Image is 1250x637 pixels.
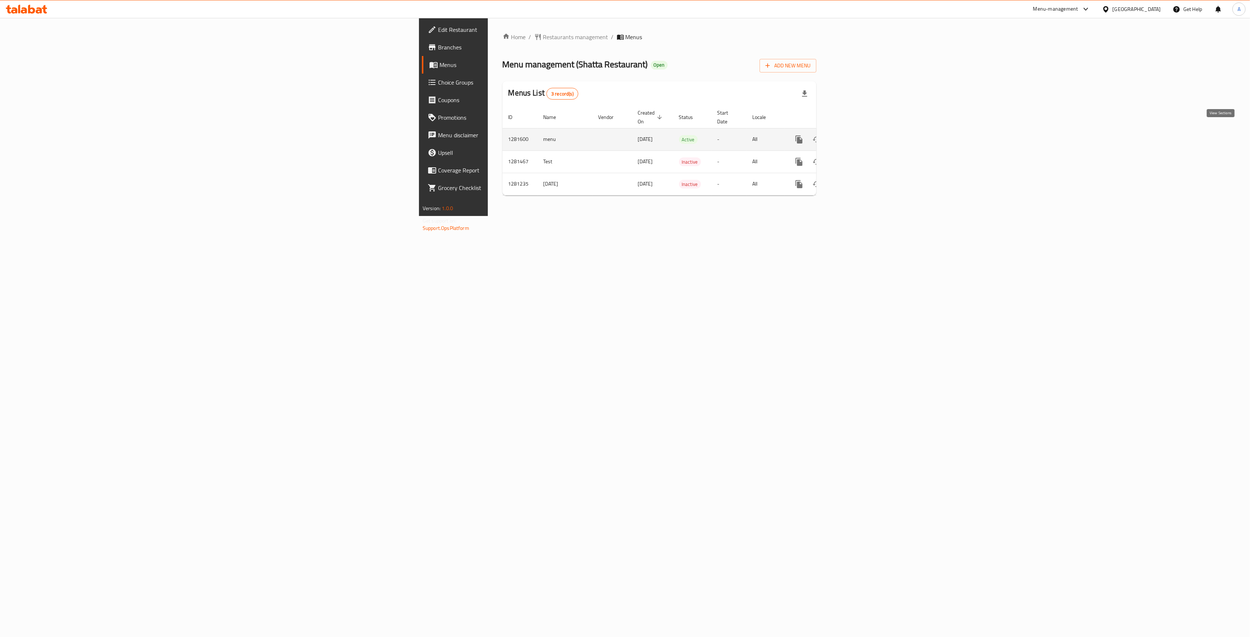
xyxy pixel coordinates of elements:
td: - [712,173,747,195]
th: Actions [785,106,867,128]
span: Inactive [679,180,701,189]
a: Support.OpsPlatform [423,223,469,233]
span: Grocery Checklist [438,183,622,192]
td: - [712,128,747,150]
div: Inactive [679,157,701,166]
a: Coverage Report [422,161,628,179]
span: Coupons [438,96,622,104]
a: Choice Groups [422,74,628,91]
span: Vendor [598,113,623,122]
span: Edit Restaurant [438,25,622,34]
span: A [1238,5,1240,13]
span: Menus [626,33,642,41]
button: more [790,131,808,148]
span: Status [679,113,703,122]
button: Add New Menu [760,59,816,72]
span: Menus [439,60,622,69]
nav: breadcrumb [502,33,816,41]
span: Inactive [679,158,701,166]
button: Change Status [808,175,826,193]
span: [DATE] [638,179,653,189]
button: more [790,153,808,171]
span: Branches [438,43,622,52]
span: Name [544,113,566,122]
div: Export file [796,85,813,103]
span: Promotions [438,113,622,122]
h2: Menus List [508,87,578,100]
span: Menu disclaimer [438,131,622,139]
div: Menu-management [1033,5,1078,14]
span: Open [651,62,668,68]
span: Get support on: [423,216,456,226]
span: [DATE] [638,157,653,166]
a: Grocery Checklist [422,179,628,197]
a: Coupons [422,91,628,109]
td: All [747,173,785,195]
span: Choice Groups [438,78,622,87]
button: more [790,175,808,193]
div: Open [651,61,668,70]
span: ID [508,113,522,122]
button: Change Status [808,153,826,171]
span: Active [679,135,698,144]
span: Add New Menu [765,61,811,70]
span: Locale [753,113,776,122]
button: Change Status [808,131,826,148]
div: Total records count [546,88,578,100]
a: Menus [422,56,628,74]
td: All [747,128,785,150]
span: [DATE] [638,134,653,144]
a: Menu disclaimer [422,126,628,144]
div: [GEOGRAPHIC_DATA] [1113,5,1161,13]
a: Edit Restaurant [422,21,628,38]
span: Created On [638,108,664,126]
a: Branches [422,38,628,56]
td: All [747,150,785,173]
table: enhanced table [502,106,867,195]
a: Promotions [422,109,628,126]
div: Active [679,135,698,144]
span: Menu management ( Shatta Restaurant ) [502,56,648,72]
span: 3 record(s) [547,90,578,97]
a: Upsell [422,144,628,161]
span: Start Date [717,108,738,126]
span: Version: [423,204,441,213]
td: - [712,150,747,173]
span: Upsell [438,148,622,157]
span: Coverage Report [438,166,622,175]
span: 1.0.0 [442,204,453,213]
